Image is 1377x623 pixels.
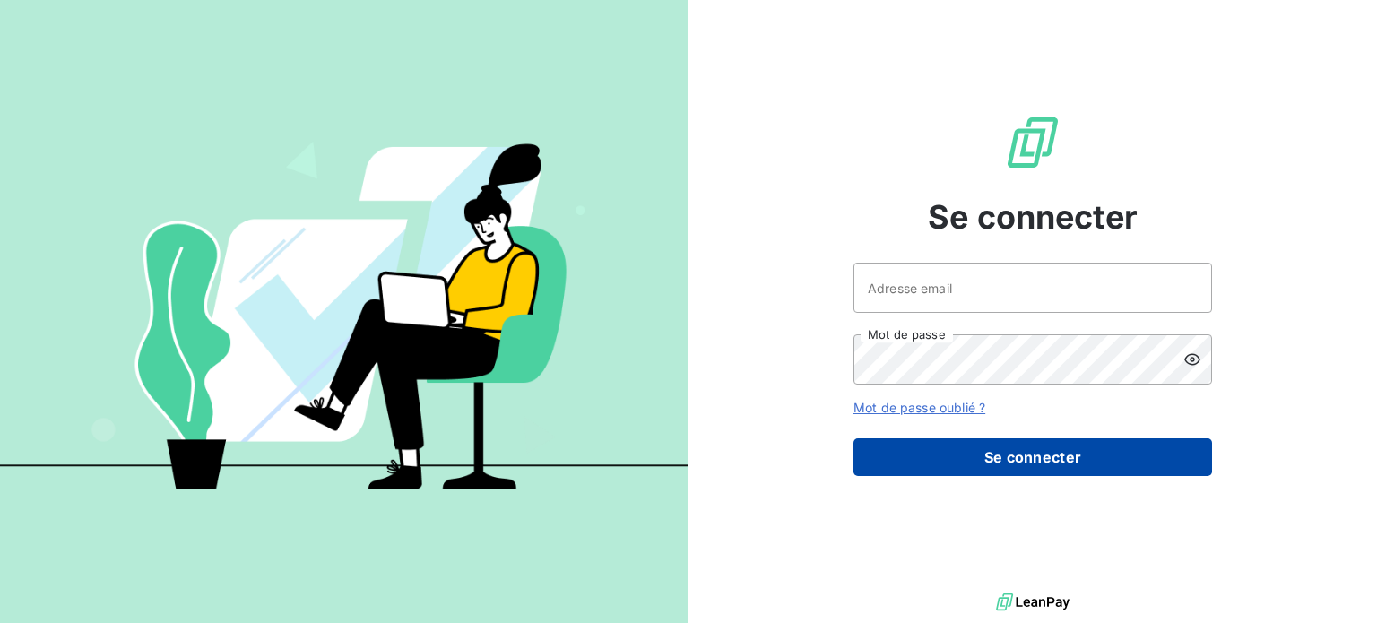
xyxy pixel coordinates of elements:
img: Logo LeanPay [1004,114,1061,171]
button: Se connecter [853,438,1212,476]
span: Se connecter [928,193,1138,241]
input: placeholder [853,263,1212,313]
img: logo [996,589,1070,616]
a: Mot de passe oublié ? [853,400,985,415]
